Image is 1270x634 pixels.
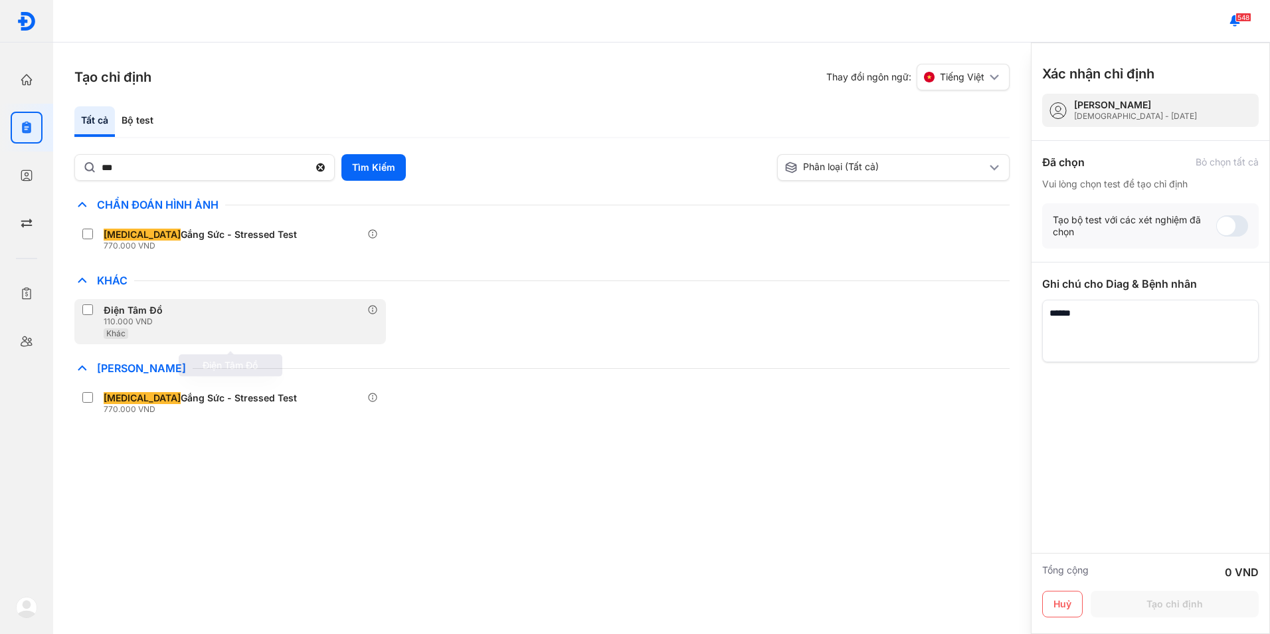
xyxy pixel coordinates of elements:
h3: Xác nhận chỉ định [1042,64,1154,83]
div: 770.000 VND [104,404,302,415]
div: 110.000 VND [104,316,168,327]
div: Bỏ chọn tất cả [1196,156,1259,168]
button: Tạo chỉ định [1091,591,1259,617]
img: logo [16,597,37,618]
div: 770.000 VND [104,241,302,251]
div: Gắng Sức - Stressed Test [104,229,297,241]
button: Tìm Kiếm [341,154,406,181]
div: 0 VND [1225,564,1259,580]
div: Phân loại (Tất cả) [784,161,986,174]
div: Vui lòng chọn test để tạo chỉ định [1042,178,1259,190]
div: [PERSON_NAME] [1074,99,1197,111]
div: [DEMOGRAPHIC_DATA] - [DATE] [1074,111,1197,122]
span: [PERSON_NAME] [90,362,193,375]
div: Thay đổi ngôn ngữ: [826,64,1010,90]
button: Huỷ [1042,591,1083,617]
div: Đã chọn [1042,154,1085,170]
div: Bộ test [115,106,160,137]
span: Tiếng Việt [940,71,984,83]
img: logo [17,11,37,31]
div: Gắng Sức - Stressed Test [104,392,297,404]
h3: Tạo chỉ định [74,68,151,86]
div: Ghi chú cho Diag & Bệnh nhân [1042,276,1259,292]
div: Tất cả [74,106,115,137]
span: Khác [90,274,134,287]
span: 548 [1235,13,1251,22]
div: Tổng cộng [1042,564,1089,580]
div: Tạo bộ test với các xét nghiệm đã chọn [1053,214,1216,238]
span: Khác [106,328,126,338]
span: [MEDICAL_DATA] [104,392,181,404]
div: Điện Tâm Đồ [104,304,163,316]
span: [MEDICAL_DATA] [104,229,181,241]
span: Chẩn Đoán Hình Ảnh [90,198,225,211]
